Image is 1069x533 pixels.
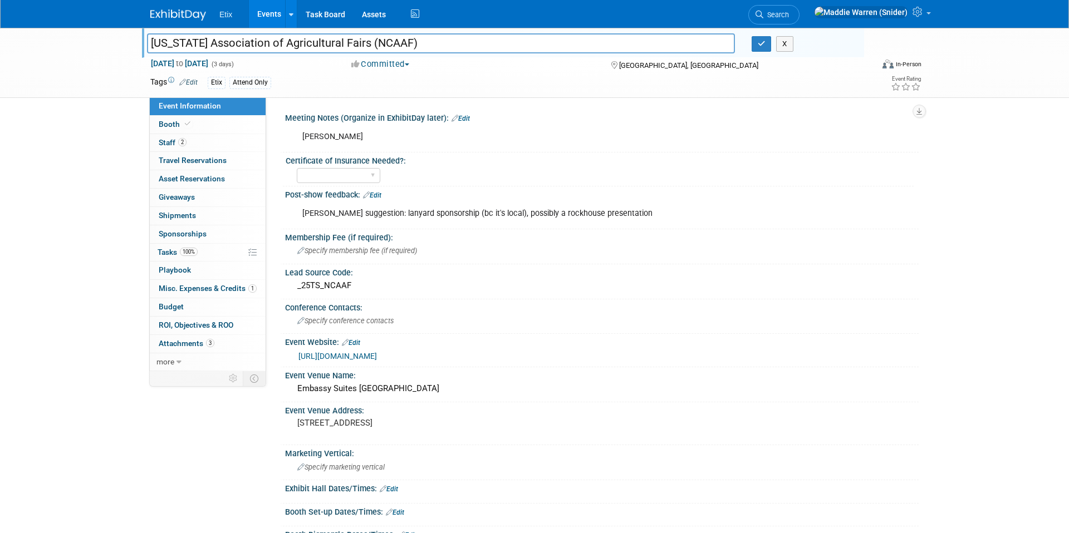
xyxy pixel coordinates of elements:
[150,317,266,334] a: ROI, Objectives & ROO
[297,317,394,325] span: Specify conference contacts
[895,60,921,68] div: In-Person
[814,6,908,18] img: Maddie Warren (Snider)
[295,126,796,148] div: [PERSON_NAME]
[150,58,209,68] span: [DATE] [DATE]
[159,193,195,201] span: Giveaways
[285,110,919,124] div: Meeting Notes (Organize in ExhibitDay later):
[150,9,206,21] img: ExhibitDay
[159,339,214,348] span: Attachments
[180,248,198,256] span: 100%
[178,138,187,146] span: 2
[891,76,921,82] div: Event Rating
[159,265,191,274] span: Playbook
[347,58,414,70] button: Committed
[285,445,919,459] div: Marketing Vertical:
[159,174,225,183] span: Asset Reservations
[285,299,919,313] div: Conference Contacts:
[150,298,266,316] a: Budget
[208,77,225,88] div: Etix
[185,121,190,127] i: Booth reservation complete
[293,277,910,294] div: _25TS_NCAAF
[159,302,184,311] span: Budget
[748,5,800,24] a: Search
[150,189,266,206] a: Giveaways
[156,357,174,366] span: more
[150,97,266,115] a: Event Information
[452,115,470,122] a: Edit
[159,284,257,293] span: Misc. Expenses & Credits
[363,191,381,199] a: Edit
[285,480,919,495] div: Exhibit Hall Dates/Times:
[285,402,919,416] div: Event Venue Address:
[159,320,233,329] span: ROI, Objectives & ROO
[150,152,266,170] a: Travel Reservations
[150,261,266,279] a: Playbook
[386,509,404,516] a: Edit
[248,284,257,293] span: 1
[229,77,271,88] div: Attend Only
[297,463,385,471] span: Specify marketing vertical
[293,380,910,397] div: Embassy Suites [GEOGRAPHIC_DATA]
[159,211,196,220] span: Shipments
[297,246,417,255] span: Specify membership fee (if required)
[776,36,793,52] button: X
[285,264,919,278] div: Lead Source Code:
[882,60,894,68] img: Format-Inperson.png
[285,229,919,243] div: Membership Fee (if required):
[342,339,360,347] a: Edit
[150,134,266,152] a: Staff2
[285,504,919,518] div: Booth Set-up Dates/Times:
[159,229,207,238] span: Sponsorships
[159,156,227,165] span: Travel Reservations
[150,280,266,298] a: Misc. Expenses & Credits1
[380,485,398,493] a: Edit
[763,11,789,19] span: Search
[159,138,187,147] span: Staff
[159,120,193,129] span: Booth
[285,367,919,381] div: Event Venue Name:
[224,371,243,386] td: Personalize Event Tab Strip
[243,371,266,386] td: Toggle Event Tabs
[619,61,758,70] span: [GEOGRAPHIC_DATA], [GEOGRAPHIC_DATA]
[285,334,919,348] div: Event Website:
[285,186,919,201] div: Post-show feedback:
[150,335,266,353] a: Attachments3
[286,152,914,166] div: Certificate of Insurance Needed?:
[297,418,537,428] pre: [STREET_ADDRESS]
[150,116,266,134] a: Booth
[150,225,266,243] a: Sponsorships
[150,207,266,225] a: Shipments
[179,78,198,86] a: Edit
[210,61,234,68] span: (3 days)
[807,58,921,75] div: Event Format
[159,101,221,110] span: Event Information
[219,10,232,19] span: Etix
[295,203,796,225] div: [PERSON_NAME] suggestion: lanyard sponsorship (bc it's local), possibly a rockhouse presentation
[206,339,214,347] span: 3
[150,76,198,89] td: Tags
[174,59,185,68] span: to
[298,352,377,361] a: [URL][DOMAIN_NAME]
[150,244,266,261] a: Tasks100%
[158,248,198,256] span: Tasks
[150,170,266,188] a: Asset Reservations
[150,353,266,371] a: more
